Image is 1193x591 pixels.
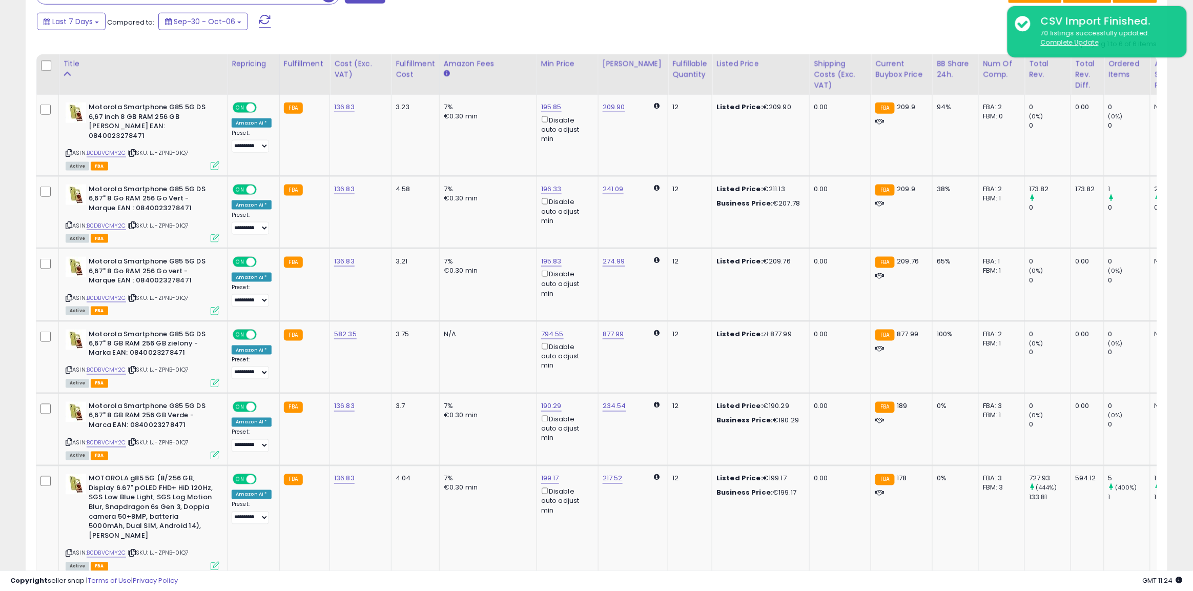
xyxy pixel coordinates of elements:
div: Disable auto adjust min [541,414,590,443]
span: | SKU: LJ-ZPNB-01Q7 [128,549,189,557]
div: FBA: 1 [983,257,1017,266]
b: Motorola Smartphone G85 5G DS 6,67" 8 GB RAM 256 GB Verde - Marca EAN: 0840023278471 [89,402,213,433]
div: 0 [1029,330,1071,339]
div: 3.23 [396,103,431,112]
small: FBA [284,103,303,114]
a: Privacy Policy [133,576,178,585]
div: 0.00 [814,185,863,194]
div: 0.00 [814,474,863,483]
div: CSV Import Finished. [1033,14,1179,29]
div: €0.30 min [444,411,529,420]
div: 12 [672,402,704,411]
div: 0 [1029,276,1071,285]
div: 7% [444,103,529,112]
small: (400%) [1115,484,1137,492]
div: FBM: 1 [983,339,1017,348]
a: 196.33 [541,184,562,194]
div: seller snap | | [10,576,178,586]
div: 0 [1029,420,1071,430]
div: Total Rev. Diff. [1075,58,1100,91]
div: 4.04 [396,474,431,483]
b: Listed Price: [716,329,763,339]
small: FBA [875,103,894,114]
div: €199.17 [716,488,801,498]
small: (0%) [1029,267,1043,275]
div: 0 [1108,276,1150,285]
div: €190.29 [716,402,801,411]
span: FBA [91,234,108,243]
span: | SKU: LJ-ZPNB-01Q7 [128,149,189,157]
span: ON [234,185,246,194]
div: Disable auto adjust min [541,341,590,371]
div: 0 [1108,121,1150,130]
img: 41A2h8FcG4L._SL40_.jpg [66,330,86,350]
a: 136.83 [334,102,355,112]
div: 12 [672,257,704,266]
small: FBA [875,185,894,196]
b: Listed Price: [716,102,763,112]
div: 12 [672,103,704,112]
div: 12 [672,185,704,194]
div: N/A [1155,402,1188,411]
small: FBA [875,330,894,341]
div: 727.93 [1029,474,1071,483]
div: Min Price [541,58,594,69]
div: 100% [937,330,971,339]
a: 877.99 [603,329,624,339]
span: FBA [91,452,108,460]
span: ON [234,330,246,339]
span: 877.99 [897,329,919,339]
img: 41A2h8FcG4L._SL40_.jpg [66,474,86,495]
small: Amazon Fees. [444,69,450,78]
span: FBA [91,307,108,315]
div: ASIN: [66,330,219,386]
div: 0.00 [814,402,863,411]
div: Fulfillment Cost [396,58,435,80]
span: Compared to: [107,17,154,27]
span: ON [234,104,246,112]
a: 241.09 [603,184,624,194]
div: FBM: 3 [983,483,1017,493]
span: OFF [255,258,272,267]
div: FBA: 3 [983,402,1017,411]
div: FBA: 3 [983,474,1017,483]
div: Fulfillable Quantity [672,58,708,80]
div: Amazon AI * [232,200,272,210]
div: 0.00 [814,330,863,339]
div: 0 [1029,348,1071,357]
a: 190.29 [541,401,562,412]
div: 65% [937,257,971,266]
b: Listed Price: [716,256,763,266]
b: Motorola Smartphone G85 5G DS 6,67" 8 Go RAM 256 Go Vert - Marque EAN : 0840023278471 [89,185,213,216]
div: 0 [1029,203,1071,212]
div: 0 [1029,402,1071,411]
div: €190.29 [716,416,801,425]
small: (0%) [1108,267,1123,275]
img: 41A2h8FcG4L._SL40_.jpg [66,103,86,123]
b: Motorola Smartphone G85 5G DS 6,67 inch 8 GB RAM 256 GB [PERSON_NAME] EAN: 0840023278471 [89,103,213,143]
div: Disable auto adjust min [541,114,590,144]
a: 136.83 [334,256,355,267]
a: B0DBVCMY2C [87,294,126,302]
div: €211.13 [716,185,801,194]
div: BB Share 24h. [937,58,974,80]
div: Amazon AI * [232,273,272,282]
div: N/A [1155,330,1188,339]
b: Motorola Smartphone G85 5G DS 6,67" 8 GB RAM 256 GB zielony - Marka EAN: 0840023278471 [89,330,213,361]
div: ASIN: [66,402,219,459]
div: ASIN: [66,185,219,241]
span: All listings currently available for purchase on Amazon [66,452,89,460]
small: (0%) [1029,112,1043,120]
b: Business Price: [716,416,773,425]
div: N/A [1155,257,1188,266]
span: All listings currently available for purchase on Amazon [66,162,89,171]
div: Amazon AI * [232,345,272,355]
div: 594.12 [1075,474,1096,483]
div: 0 [1108,420,1150,430]
a: 136.83 [334,184,355,194]
div: FBM: 1 [983,266,1017,275]
div: 7% [444,402,529,411]
div: 0 [1108,348,1150,357]
div: Preset: [232,501,272,524]
div: 7% [444,257,529,266]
